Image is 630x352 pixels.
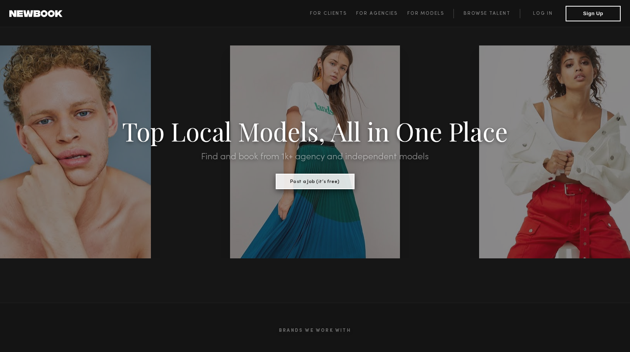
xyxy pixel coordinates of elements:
[310,11,347,16] span: For Clients
[356,11,398,16] span: For Agencies
[47,119,583,143] h1: Top Local Models, All in One Place
[407,11,444,16] span: For Models
[310,9,356,18] a: For Clients
[520,9,566,18] a: Log in
[47,152,583,162] h2: Find and book from 1k+ agency and independent models
[275,177,354,185] a: Post a Job (it’s free)
[356,9,407,18] a: For Agencies
[275,174,354,189] button: Post a Job (it’s free)
[566,6,621,21] button: Sign Up
[82,319,548,343] h2: Brands We Work With
[453,9,520,18] a: Browse Talent
[407,9,454,18] a: For Models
